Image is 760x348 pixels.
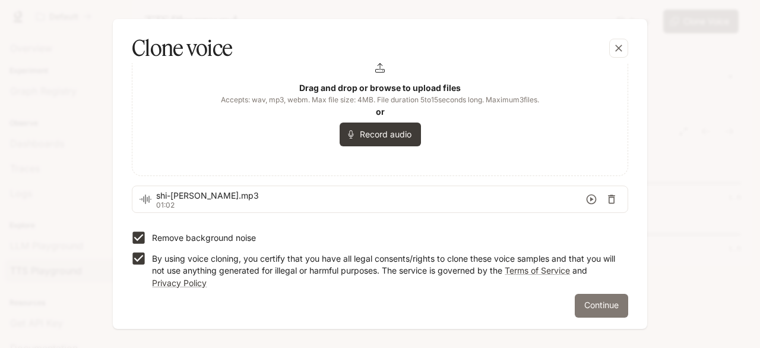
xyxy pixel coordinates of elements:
h5: Clone voice [132,33,232,63]
p: By using voice cloning, you certify that you have all legal consents/rights to clone these voice ... [152,253,619,289]
button: Record audio [340,123,421,146]
a: Privacy Policy [152,278,207,288]
button: Continue [575,294,628,318]
p: Remove background noise [152,232,256,244]
p: 01:02 [156,202,582,209]
b: Drag and drop or browse to upload files [299,83,461,93]
a: Terms of Service [505,265,570,275]
span: shi-[PERSON_NAME].mp3 [156,190,582,202]
span: Accepts: wav, mp3, webm. Max file size: 4MB. File duration 5 to 15 seconds long. Maximum 3 files. [221,94,539,106]
b: or [376,106,385,117]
